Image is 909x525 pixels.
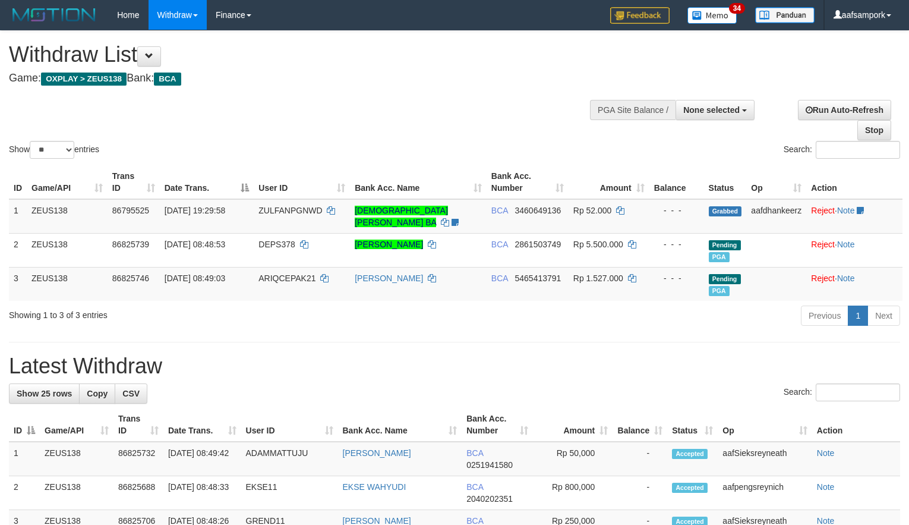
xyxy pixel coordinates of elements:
[27,233,108,267] td: ZEUS138
[683,105,740,115] span: None selected
[9,233,27,267] td: 2
[533,476,613,510] td: Rp 800,000
[746,199,806,234] td: aafdhankeerz
[40,476,113,510] td: ZEUS138
[718,476,812,510] td: aafpengsreynich
[9,73,594,84] h4: Game: Bank:
[254,165,350,199] th: User ID: activate to sort column ascending
[30,141,74,159] select: Showentries
[573,206,612,215] span: Rp 52.000
[654,272,699,284] div: - - -
[9,199,27,234] td: 1
[113,408,163,442] th: Trans ID: activate to sort column ascending
[466,460,513,470] span: Copy 0251941580 to clipboard
[41,73,127,86] span: OXPLAY > ZEUS138
[466,482,483,492] span: BCA
[672,483,708,493] span: Accepted
[9,141,99,159] label: Show entries
[590,100,676,120] div: PGA Site Balance /
[122,389,140,398] span: CSV
[613,476,667,510] td: -
[40,442,113,476] td: ZEUS138
[672,449,708,459] span: Accepted
[573,240,623,249] span: Rp 5.500.000
[533,442,613,476] td: Rp 50,000
[709,252,730,262] span: Marked by aafpengsreynich
[613,442,667,476] td: -
[9,354,900,378] h1: Latest Withdraw
[729,3,745,14] span: 34
[160,165,254,199] th: Date Trans.: activate to sort column descending
[343,482,406,492] a: EKSE WAHYUDI
[9,408,40,442] th: ID: activate to sort column descending
[806,267,902,301] td: ·
[9,304,370,321] div: Showing 1 to 3 of 3 entries
[613,408,667,442] th: Balance: activate to sort column ascending
[350,165,487,199] th: Bank Acc. Name: activate to sort column ascending
[17,389,72,398] span: Show 25 rows
[654,205,699,216] div: - - -
[784,383,900,401] label: Search:
[704,165,747,199] th: Status
[466,494,513,504] span: Copy 2040202351 to clipboard
[817,482,835,492] a: Note
[27,199,108,234] td: ZEUS138
[676,100,755,120] button: None selected
[343,448,411,458] a: [PERSON_NAME]
[515,273,561,283] span: Copy 5465413791 to clipboard
[487,165,569,199] th: Bank Acc. Number: activate to sort column ascending
[718,442,812,476] td: aafSieksreyneath
[798,100,891,120] a: Run Auto-Refresh
[163,476,241,510] td: [DATE] 08:48:33
[806,199,902,234] td: ·
[258,273,315,283] span: ARIQCEPAK21
[154,73,181,86] span: BCA
[27,165,108,199] th: Game/API: activate to sort column ascending
[816,141,900,159] input: Search:
[784,141,900,159] label: Search:
[165,206,225,215] span: [DATE] 19:29:58
[811,206,835,215] a: Reject
[718,408,812,442] th: Op: activate to sort column ascending
[258,206,322,215] span: ZULFANPGNWD
[806,233,902,267] td: ·
[709,240,741,250] span: Pending
[848,306,868,326] a: 1
[837,273,855,283] a: Note
[40,408,113,442] th: Game/API: activate to sort column ascending
[573,273,623,283] span: Rp 1.527.000
[515,206,561,215] span: Copy 3460649136 to clipboard
[112,240,149,249] span: 86825739
[9,165,27,199] th: ID
[9,476,40,510] td: 2
[355,206,448,227] a: [DEMOGRAPHIC_DATA][PERSON_NAME] BA
[9,43,594,67] h1: Withdraw List
[355,240,423,249] a: [PERSON_NAME]
[649,165,704,199] th: Balance
[569,165,649,199] th: Amount: activate to sort column ascending
[241,408,338,442] th: User ID: activate to sort column ascending
[755,7,815,23] img: panduan.png
[857,120,891,140] a: Stop
[801,306,848,326] a: Previous
[533,408,613,442] th: Amount: activate to sort column ascending
[654,238,699,250] div: - - -
[112,206,149,215] span: 86795525
[811,273,835,283] a: Reject
[27,267,108,301] td: ZEUS138
[108,165,160,199] th: Trans ID: activate to sort column ascending
[79,383,115,404] a: Copy
[163,442,241,476] td: [DATE] 08:49:42
[241,476,338,510] td: EKSE11
[87,389,108,398] span: Copy
[115,383,147,404] a: CSV
[241,442,338,476] td: ADAMMATTUJU
[112,273,149,283] span: 86825746
[113,476,163,510] td: 86825688
[837,206,855,215] a: Note
[709,206,742,216] span: Grabbed
[9,442,40,476] td: 1
[816,383,900,401] input: Search:
[338,408,462,442] th: Bank Acc. Name: activate to sort column ascending
[687,7,737,24] img: Button%20Memo.svg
